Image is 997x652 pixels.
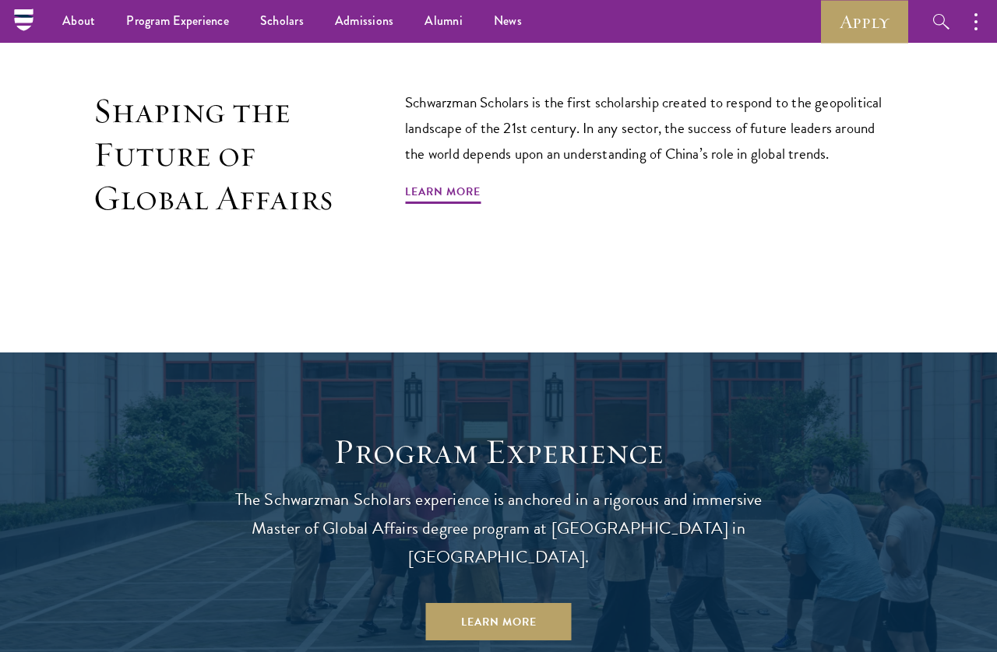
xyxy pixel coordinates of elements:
[93,89,335,219] h2: Shaping the Future of Global Affairs
[426,603,572,640] a: Learn More
[218,430,779,474] h1: Program Experience
[405,182,481,206] a: Learn More
[218,485,779,572] p: The Schwarzman Scholars experience is anchored in a rigorous and immersive Master of Global Affai...
[405,89,896,167] p: Schwarzman Scholars is the first scholarship created to respond to the geopolitical landscape of ...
